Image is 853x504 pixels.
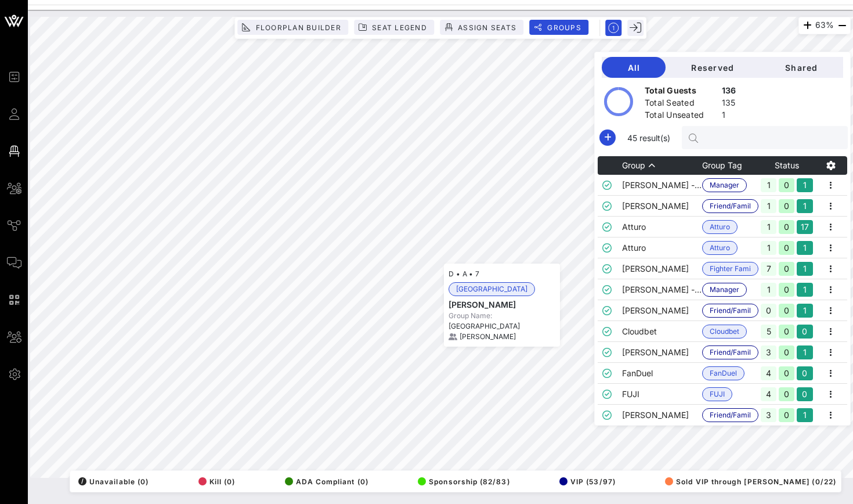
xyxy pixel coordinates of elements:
span: Friend/Family [710,304,751,317]
span: Manager [710,179,739,192]
div: 0 [779,304,794,318]
button: Sold VIP through [PERSON_NAME] (0/22) [662,473,836,489]
td: Cloudbet [622,321,703,342]
div: [PERSON_NAME] [449,298,555,311]
td: [PERSON_NAME] [622,342,703,363]
div: 0 [779,325,794,339]
span: Group [622,160,645,170]
span: Unavailable (0) [78,477,149,486]
span: Assign Seats [457,23,516,32]
div: Total Guests [645,85,717,99]
div: 1 [797,241,812,255]
span: [GEOGRAPHIC_DATA] [456,283,527,296]
button: Floorplan Builder [237,20,348,35]
span: Groups [547,23,581,32]
td: FUJI [622,384,703,405]
span: ADA Compliant (0) [285,477,368,486]
button: ADA Compliant (0) [281,473,368,489]
td: [PERSON_NAME] [622,300,703,321]
span: FUJI [710,388,725,401]
div: 1 [797,178,812,192]
div: 0 [779,262,794,276]
button: Kill (0) [195,473,236,489]
td: Atturo [622,237,703,258]
span: Atturo [710,221,730,233]
td: [PERSON_NAME] [622,196,703,217]
div: 1 [797,304,812,318]
div: Total Unseated [645,109,717,124]
div: 1 [797,199,812,213]
button: Shared [760,57,843,78]
td: FanDuel [622,363,703,384]
td: Atturo [622,217,703,237]
span: Friend/Family [710,200,751,213]
div: 63% [798,17,851,34]
span: VIP (53/97) [559,477,616,486]
div: 5 [761,325,776,339]
div: / [78,477,86,485]
div: 1 [722,109,736,124]
div: Total Seated [645,97,717,111]
span: Sold VIP through [PERSON_NAME] (0/22) [665,477,836,486]
div: 1 [797,262,812,276]
div: 1 [761,283,776,297]
span: Sponsorship (82/83) [418,477,509,486]
span: Cloudbet [710,325,739,338]
div: 4 [761,366,776,380]
div: 1 [797,408,812,422]
div: 0 [761,304,776,318]
span: Friend/Family [710,409,751,422]
div: 0 [779,387,794,401]
td: [PERSON_NAME] [622,405,703,426]
button: Groups [529,20,588,35]
span: Atturo [710,242,730,254]
div: 136 [722,85,736,99]
div: 0 [779,283,794,297]
button: Sponsorship (82/83) [414,473,509,489]
p: D • A • 7 [449,268,555,280]
td: [PERSON_NAME] [622,258,703,279]
span: Floorplan Builder [255,23,341,32]
th: Group Tag [702,156,758,175]
div: 17 [797,220,812,234]
span: Kill (0) [198,477,236,486]
div: 1 [797,283,812,297]
button: Seat Legend [354,20,434,35]
div: 1 [761,178,776,192]
span: Friend/Family [710,346,751,359]
button: Reserved [666,57,760,78]
button: VIP (53/97) [556,473,616,489]
td: [PERSON_NAME] - Fighter Manager [622,279,703,300]
div: 0 [779,366,794,380]
div: 4 [761,387,776,401]
span: Seat Legend [371,23,427,32]
span: Group Tag [702,160,742,170]
span: Shared [769,63,834,73]
span: 45 result(s) [623,132,675,144]
button: /Unavailable (0) [75,473,149,489]
div: 3 [761,408,776,422]
div: 0 [797,366,812,380]
span: Fighter Family [710,262,751,275]
span: FanDuel [710,367,737,380]
div: 0 [779,178,794,192]
div: 0 [779,241,794,255]
div: 1 [761,199,776,213]
div: 0 [779,220,794,234]
div: 0 [779,345,794,359]
span: All [611,63,656,73]
div: 0 [779,408,794,422]
th: Group: Sorted ascending. Activate to sort descending. [622,156,703,175]
div: 1 [797,345,812,359]
div: 0 [797,325,812,339]
div: [GEOGRAPHIC_DATA] [449,311,555,332]
div: 1 [761,220,776,234]
th: Status [758,156,815,175]
div: 7 [761,262,776,276]
td: [PERSON_NAME] - Fighter Manager [622,175,703,196]
div: 3 [761,345,776,359]
div: 0 [779,199,794,213]
button: Assign Seats [440,20,523,35]
span: Group Name: [449,311,492,320]
span: Reserved [675,63,750,73]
